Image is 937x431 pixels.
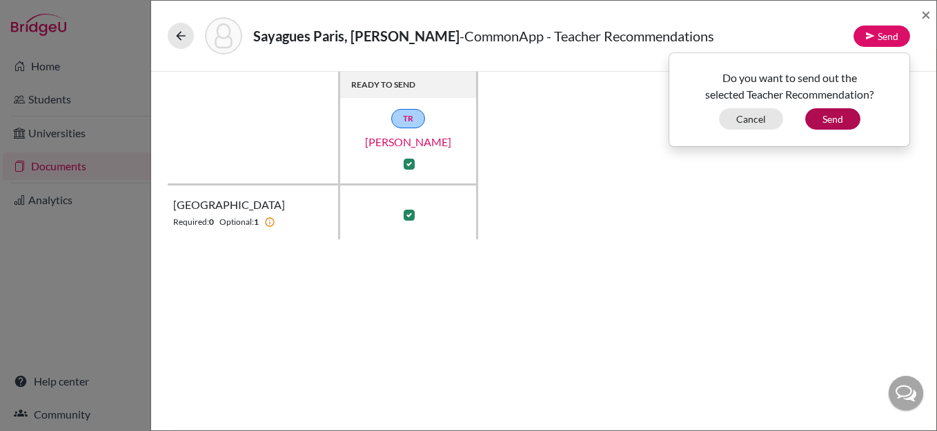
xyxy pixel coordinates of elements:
span: Optional: [219,216,254,228]
p: Do you want to send out the selected Teacher Recommendation? [680,70,899,103]
span: Help [32,10,60,22]
span: [GEOGRAPHIC_DATA] [173,197,285,213]
th: READY TO SEND [340,72,478,98]
span: - CommonApp - Teacher Recommendations [460,28,714,44]
a: TR [391,109,425,128]
a: [PERSON_NAME] [339,134,477,150]
b: 1 [254,216,259,228]
button: Send [805,108,860,130]
div: Send [669,52,910,147]
button: Cancel [719,108,783,130]
button: Close [921,6,931,23]
span: Required: [173,216,209,228]
b: 0 [209,216,214,228]
span: × [921,4,931,24]
strong: Sayagues Paris, [PERSON_NAME] [253,28,460,44]
button: Send [854,26,910,47]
